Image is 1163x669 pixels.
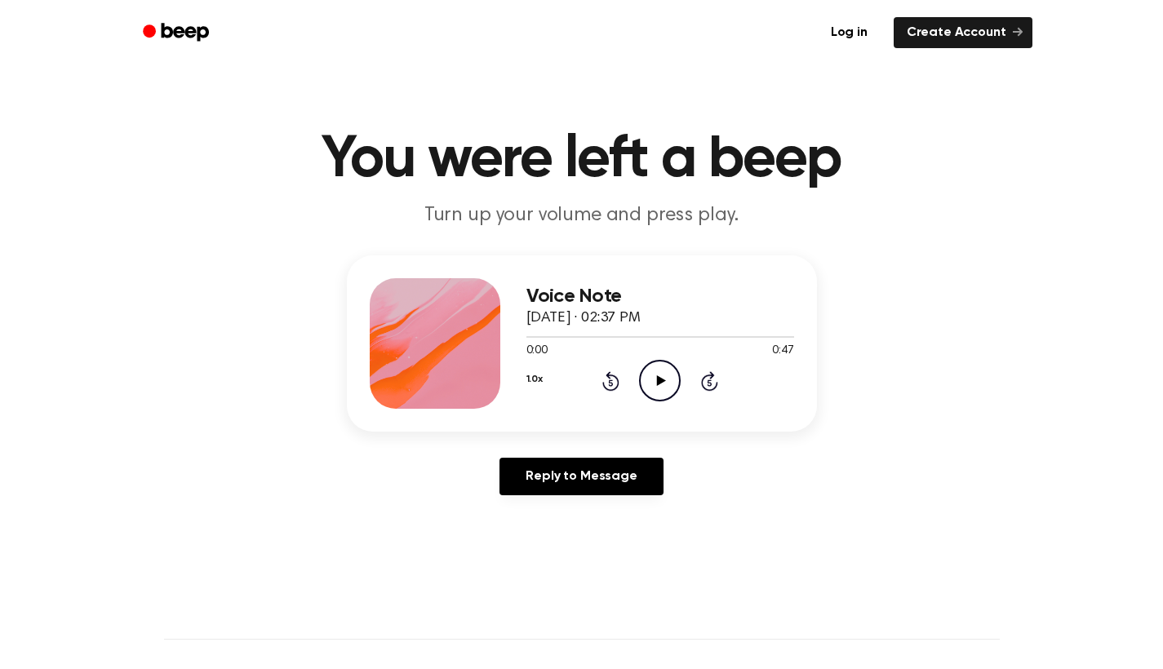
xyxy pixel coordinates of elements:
span: 0:47 [772,343,793,360]
h1: You were left a beep [164,131,1000,189]
h3: Voice Note [526,286,794,308]
span: [DATE] · 02:37 PM [526,311,641,326]
a: Beep [131,17,224,49]
a: Log in [815,14,884,51]
a: Reply to Message [499,458,663,495]
p: Turn up your volume and press play. [269,202,895,229]
a: Create Account [894,17,1032,48]
span: 0:00 [526,343,548,360]
button: 1.0x [526,366,543,393]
